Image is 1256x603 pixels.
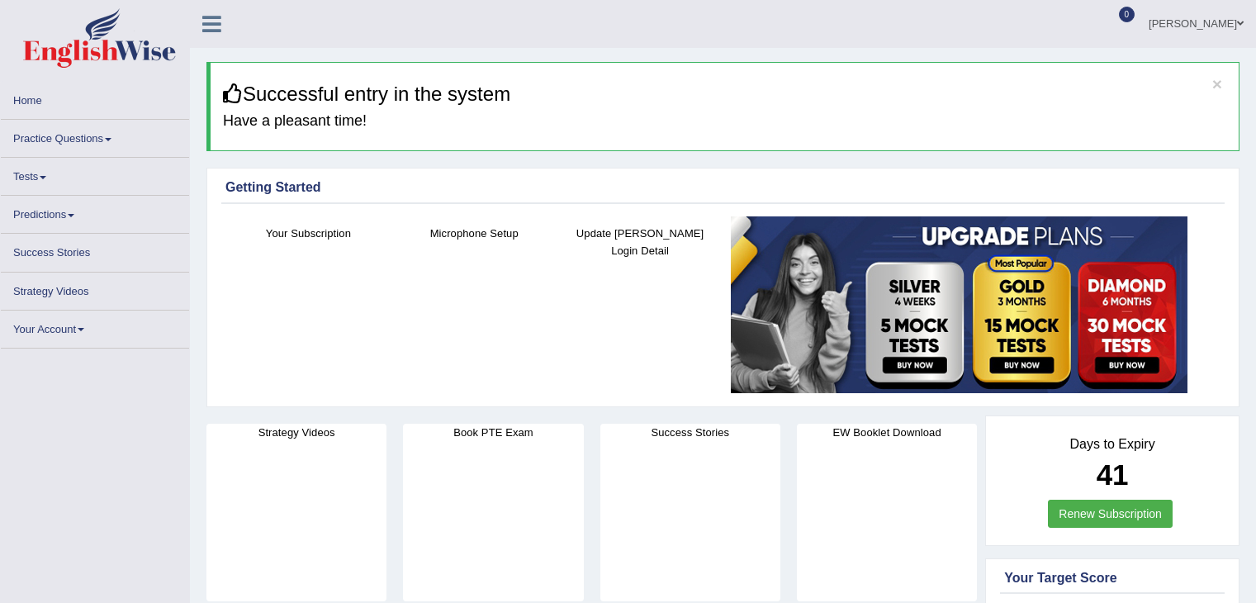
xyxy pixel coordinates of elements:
[1,120,189,152] a: Practice Questions
[1,196,189,228] a: Predictions
[1048,500,1173,528] a: Renew Subscription
[1097,458,1129,491] b: 41
[223,83,1226,105] h3: Successful entry in the system
[225,178,1220,197] div: Getting Started
[403,424,583,441] h4: Book PTE Exam
[731,216,1187,393] img: small5.jpg
[797,424,977,441] h4: EW Booklet Download
[206,424,386,441] h4: Strategy Videos
[1,234,189,266] a: Success Stories
[1,273,189,305] a: Strategy Videos
[1,311,189,343] a: Your Account
[1,158,189,190] a: Tests
[223,113,1226,130] h4: Have a pleasant time!
[400,225,549,242] h4: Microphone Setup
[1212,75,1222,93] button: ×
[566,225,715,259] h4: Update [PERSON_NAME] Login Detail
[234,225,383,242] h4: Your Subscription
[1004,437,1220,452] h4: Days to Expiry
[1119,7,1135,22] span: 0
[600,424,780,441] h4: Success Stories
[1,82,189,114] a: Home
[1004,568,1220,588] div: Your Target Score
